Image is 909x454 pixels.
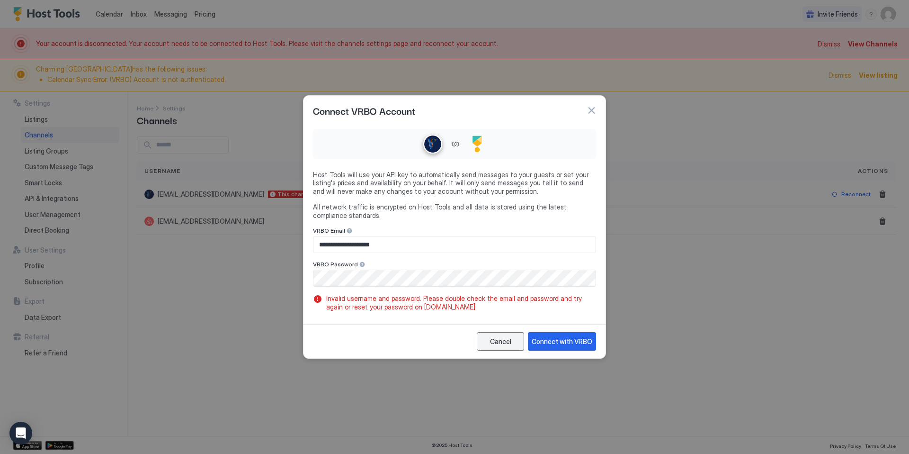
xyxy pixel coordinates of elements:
[313,103,415,118] span: Connect VRBO Account
[313,236,596,253] input: Input Field
[528,332,596,351] button: Connect with VRBO
[313,227,345,234] span: VRBO Email
[313,270,596,286] input: Input Field
[477,332,524,351] button: Cancel
[313,171,596,196] span: Host Tools will use your API key to automatically send messages to your guests or set your listin...
[532,336,592,346] div: Connect with VRBO
[313,261,358,268] span: VRBO Password
[9,422,32,445] div: Open Intercom Messenger
[326,294,592,311] span: Invalid username and password. Please double check the email and password and try again or reset ...
[313,203,596,219] span: All network traffic is encrypted on Host Tools and all data is stored using the latest compliance...
[490,336,511,346] div: Cancel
